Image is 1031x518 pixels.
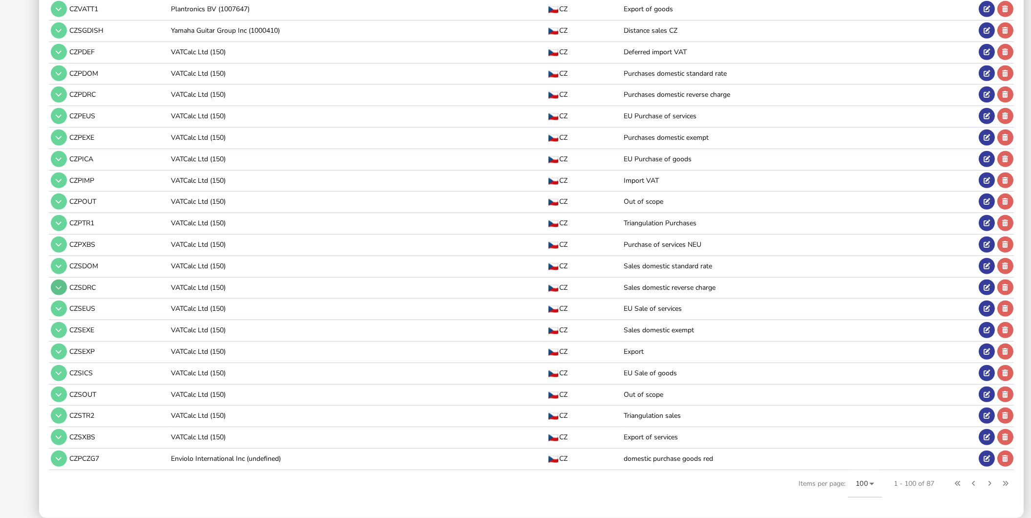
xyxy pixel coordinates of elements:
[997,322,1013,338] button: Delete tax code
[169,449,546,469] td: Enviolo International Inc (undefined)
[979,1,995,17] button: Edit tax code
[982,475,998,492] button: Next page
[169,406,546,426] td: VATCalc Ltd (150)
[548,176,622,185] div: CZ
[997,408,1013,424] button: Delete tax code
[548,49,558,56] img: CZ flag
[169,128,546,148] td: VATCalc Ltd (150)
[622,149,977,169] td: EU Purchase of goods
[548,198,558,206] img: CZ flag
[67,63,169,83] td: CZPDOM
[67,384,169,404] td: CZSOUT
[997,86,1013,103] button: Delete tax code
[548,133,622,142] div: CZ
[51,429,67,445] button: Tax code details
[622,106,977,126] td: EU Purchase of services
[979,408,995,424] button: Edit tax code
[979,194,995,210] button: Edit tax code
[622,85,977,105] td: Purchases domestic reverse charge
[997,280,1013,296] button: Delete tax code
[548,177,558,185] img: CZ flag
[51,322,67,338] button: Tax code details
[997,429,1013,445] button: Delete tax code
[169,320,546,340] td: VATCalc Ltd (150)
[67,192,169,212] td: CZPOUT
[548,47,622,57] div: CZ
[51,1,67,17] button: Tax code details
[67,235,169,255] td: CZPXBS
[67,299,169,319] td: CZSEUS
[169,235,546,255] td: VATCalc Ltd (150)
[979,258,995,274] button: Edit tax code
[67,449,169,469] td: CZPCZG7
[51,108,67,124] button: Tax code details
[979,173,995,189] button: Edit tax code
[548,348,558,356] img: CZ flag
[169,299,546,319] td: VATCalc Ltd (150)
[997,108,1013,124] button: Delete tax code
[169,213,546,233] td: VATCalc Ltd (150)
[979,301,995,317] button: Edit tax code
[67,85,169,105] td: CZPDRC
[51,365,67,381] button: Tax code details
[169,384,546,404] td: VATCalc Ltd (150)
[548,412,558,420] img: CZ flag
[51,451,67,467] button: Tax code details
[67,213,169,233] td: CZPTR1
[548,154,622,164] div: CZ
[67,128,169,148] td: CZPEXE
[548,241,558,249] img: CZ flag
[67,256,169,276] td: CZSDOM
[548,284,558,292] img: CZ flag
[548,27,558,35] img: CZ flag
[979,86,995,103] button: Edit tax code
[51,194,67,210] button: Tax code details
[548,69,622,78] div: CZ
[622,342,977,362] td: Export
[67,342,169,362] td: CZSEXP
[67,427,169,447] td: CZSXBS
[997,387,1013,403] button: Delete tax code
[51,258,67,274] button: Tax code details
[622,213,977,233] td: Triangulation Purchases
[51,173,67,189] button: Tax code details
[67,406,169,426] td: CZSTR2
[966,475,982,492] button: Previous page
[51,408,67,424] button: Tax code details
[169,170,546,190] td: VATCalc Ltd (150)
[548,91,558,99] img: CZ flag
[997,237,1013,253] button: Delete tax code
[169,427,546,447] td: VATCalc Ltd (150)
[548,156,558,163] img: CZ flag
[622,42,977,62] td: Deferred import VAT
[548,304,622,313] div: CZ
[997,22,1013,39] button: Delete tax code
[548,70,558,78] img: CZ flag
[548,113,558,120] img: CZ flag
[169,277,546,297] td: VATCalc Ltd (150)
[622,384,977,404] td: Out of scope
[979,429,995,445] button: Edit tax code
[169,85,546,105] td: VATCalc Ltd (150)
[622,128,977,148] td: Purchases domestic exempt
[622,277,977,297] td: Sales domestic reverse charge
[548,325,622,335] div: CZ
[51,65,67,82] button: Tax code details
[997,215,1013,231] button: Delete tax code
[622,170,977,190] td: Import VAT
[979,108,995,124] button: Edit tax code
[67,170,169,190] td: CZPIMP
[51,129,67,146] button: Tax code details
[548,220,558,227] img: CZ flag
[51,151,67,167] button: Tax code details
[548,261,622,271] div: CZ
[548,434,558,441] img: CZ flag
[622,192,977,212] td: Out of scope
[848,470,882,508] mat-form-field: Change page size
[67,42,169,62] td: CZPDEF
[548,4,622,14] div: CZ
[799,470,882,508] div: Items per page:
[51,280,67,296] button: Tax code details
[979,237,995,253] button: Edit tax code
[67,106,169,126] td: CZPEUS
